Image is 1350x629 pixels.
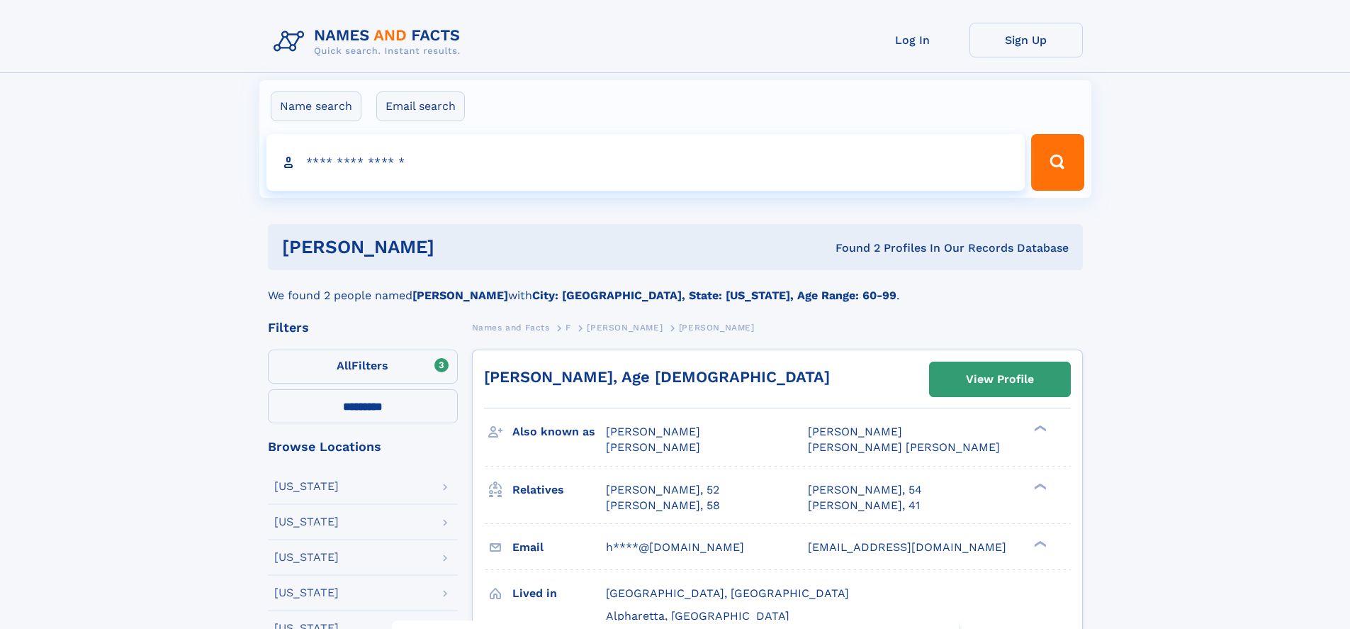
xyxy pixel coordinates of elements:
[566,318,571,336] a: F
[512,420,606,444] h3: Also known as
[606,425,700,438] span: [PERSON_NAME]
[587,318,663,336] a: [PERSON_NAME]
[1030,482,1047,491] div: ❯
[679,323,755,333] span: [PERSON_NAME]
[512,581,606,606] h3: Lived in
[376,91,465,121] label: Email search
[969,23,1083,57] a: Sign Up
[274,481,339,492] div: [US_STATE]
[1030,424,1047,433] div: ❯
[808,440,1000,454] span: [PERSON_NAME] [PERSON_NAME]
[274,552,339,563] div: [US_STATE]
[1030,539,1047,548] div: ❯
[808,498,920,513] a: [PERSON_NAME], 41
[268,350,458,384] label: Filters
[268,23,472,61] img: Logo Names and Facts
[412,289,508,302] b: [PERSON_NAME]
[966,363,1034,396] div: View Profile
[587,323,663,333] span: [PERSON_NAME]
[808,425,902,438] span: [PERSON_NAME]
[808,540,1006,554] span: [EMAIL_ADDRESS][DOMAIN_NAME]
[606,586,849,600] span: [GEOGRAPHIC_DATA], [GEOGRAPHIC_DATA]
[856,23,969,57] a: Log In
[930,362,1070,396] a: View Profile
[512,478,606,502] h3: Relatives
[271,91,361,121] label: Name search
[532,289,896,302] b: City: [GEOGRAPHIC_DATA], State: [US_STATE], Age Range: 60-99
[808,482,922,498] a: [PERSON_NAME], 54
[606,440,700,454] span: [PERSON_NAME]
[266,134,1025,191] input: search input
[566,323,571,333] span: F
[1031,134,1084,191] button: Search Button
[274,516,339,528] div: [US_STATE]
[635,240,1069,256] div: Found 2 Profiles In Our Records Database
[282,238,635,256] h1: [PERSON_NAME]
[268,270,1083,304] div: We found 2 people named with .
[274,587,339,599] div: [US_STATE]
[472,318,550,336] a: Names and Facts
[606,482,719,498] a: [PERSON_NAME], 52
[512,535,606,560] h3: Email
[268,440,458,453] div: Browse Locations
[606,498,720,513] a: [PERSON_NAME], 58
[484,368,830,386] a: [PERSON_NAME], Age [DEMOGRAPHIC_DATA]
[606,609,789,623] span: Alpharetta, [GEOGRAPHIC_DATA]
[337,359,351,372] span: All
[268,321,458,334] div: Filters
